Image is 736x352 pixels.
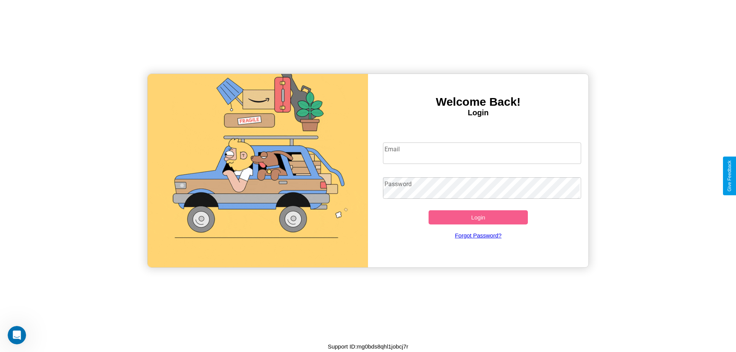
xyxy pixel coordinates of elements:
[328,341,408,352] p: Support ID: mg0bds8qhl1jobcj7r
[368,108,588,117] h4: Login
[727,160,732,192] div: Give Feedback
[368,95,588,108] h3: Welcome Back!
[8,326,26,344] iframe: Intercom live chat
[379,224,578,246] a: Forgot Password?
[429,210,528,224] button: Login
[148,74,368,267] img: gif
